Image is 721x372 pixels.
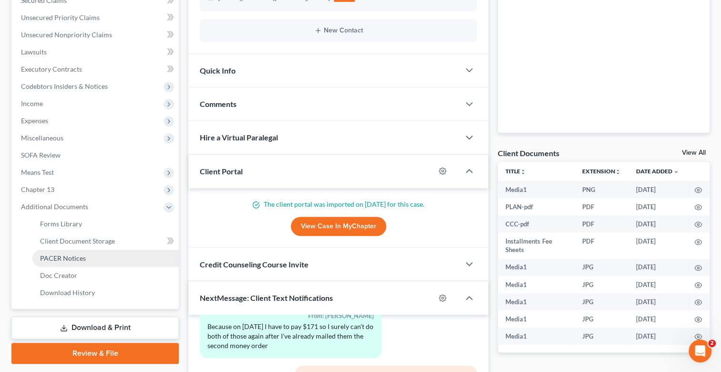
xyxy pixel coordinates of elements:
[200,99,237,108] span: Comments
[11,317,179,339] a: Download & Print
[13,61,179,78] a: Executory Contracts
[498,293,575,310] td: Media1
[207,310,374,321] div: From: [PERSON_NAME]
[21,168,54,176] span: Means Test
[682,149,706,156] a: View All
[21,134,63,142] span: Miscellaneous
[636,168,679,175] a: Date Added expand_more
[13,147,179,164] a: SOFA Review
[520,169,526,175] i: unfold_more
[505,168,526,175] a: Titleunfold_more
[575,198,628,215] td: PDF
[200,293,333,302] span: NextMessage: Client Text Notifications
[13,43,179,61] a: Lawsuits
[40,271,77,279] span: Doc Creator
[200,260,309,269] span: Credit Counseling Course Invite
[575,310,628,328] td: JPG
[628,181,687,198] td: [DATE]
[11,343,179,364] a: Review & File
[21,202,88,211] span: Additional Documents
[498,215,575,233] td: CCC-pdf
[498,198,575,215] td: PLAN-pdf
[32,284,179,301] a: Download History
[32,250,179,267] a: PACER Notices
[628,328,687,345] td: [DATE]
[673,169,679,175] i: expand_more
[582,168,621,175] a: Extensionunfold_more
[21,99,43,107] span: Income
[21,151,61,159] span: SOFA Review
[628,233,687,259] td: [DATE]
[13,26,179,43] a: Unsecured Nonpriority Claims
[575,215,628,233] td: PDF
[40,254,86,262] span: PACER Notices
[200,167,243,176] span: Client Portal
[575,181,628,198] td: PNG
[498,310,575,328] td: Media1
[628,215,687,233] td: [DATE]
[40,220,82,228] span: Forms Library
[628,293,687,310] td: [DATE]
[498,233,575,259] td: Installments Fee Sheets
[21,48,47,56] span: Lawsuits
[21,82,108,90] span: Codebtors Insiders & Notices
[200,200,477,209] p: The client portal was imported on [DATE] for this case.
[207,322,374,351] div: Because on [DATE] I have to pay $171 so I surely can't do both of those again after I've already ...
[498,259,575,276] td: Media1
[708,340,716,347] span: 2
[498,276,575,293] td: Media1
[21,31,112,39] span: Unsecured Nonpriority Claims
[575,259,628,276] td: JPG
[498,181,575,198] td: Media1
[21,13,100,21] span: Unsecured Priority Claims
[615,169,621,175] i: unfold_more
[575,276,628,293] td: JPG
[291,217,386,236] a: View Case in MyChapter
[628,198,687,215] td: [DATE]
[498,148,559,158] div: Client Documents
[575,233,628,259] td: PDF
[689,340,711,362] iframe: Intercom live chat
[40,237,115,245] span: Client Document Storage
[498,328,575,345] td: Media1
[32,267,179,284] a: Doc Creator
[21,65,82,73] span: Executory Contracts
[21,117,48,125] span: Expenses
[628,276,687,293] td: [DATE]
[200,66,236,75] span: Quick Info
[21,185,54,193] span: Chapter 13
[628,310,687,328] td: [DATE]
[32,215,179,233] a: Forms Library
[32,233,179,250] a: Client Document Storage
[575,293,628,310] td: JPG
[575,328,628,345] td: JPG
[40,288,95,297] span: Download History
[628,259,687,276] td: [DATE]
[13,9,179,26] a: Unsecured Priority Claims
[200,133,278,142] span: Hire a Virtual Paralegal
[207,27,469,34] button: New Contact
